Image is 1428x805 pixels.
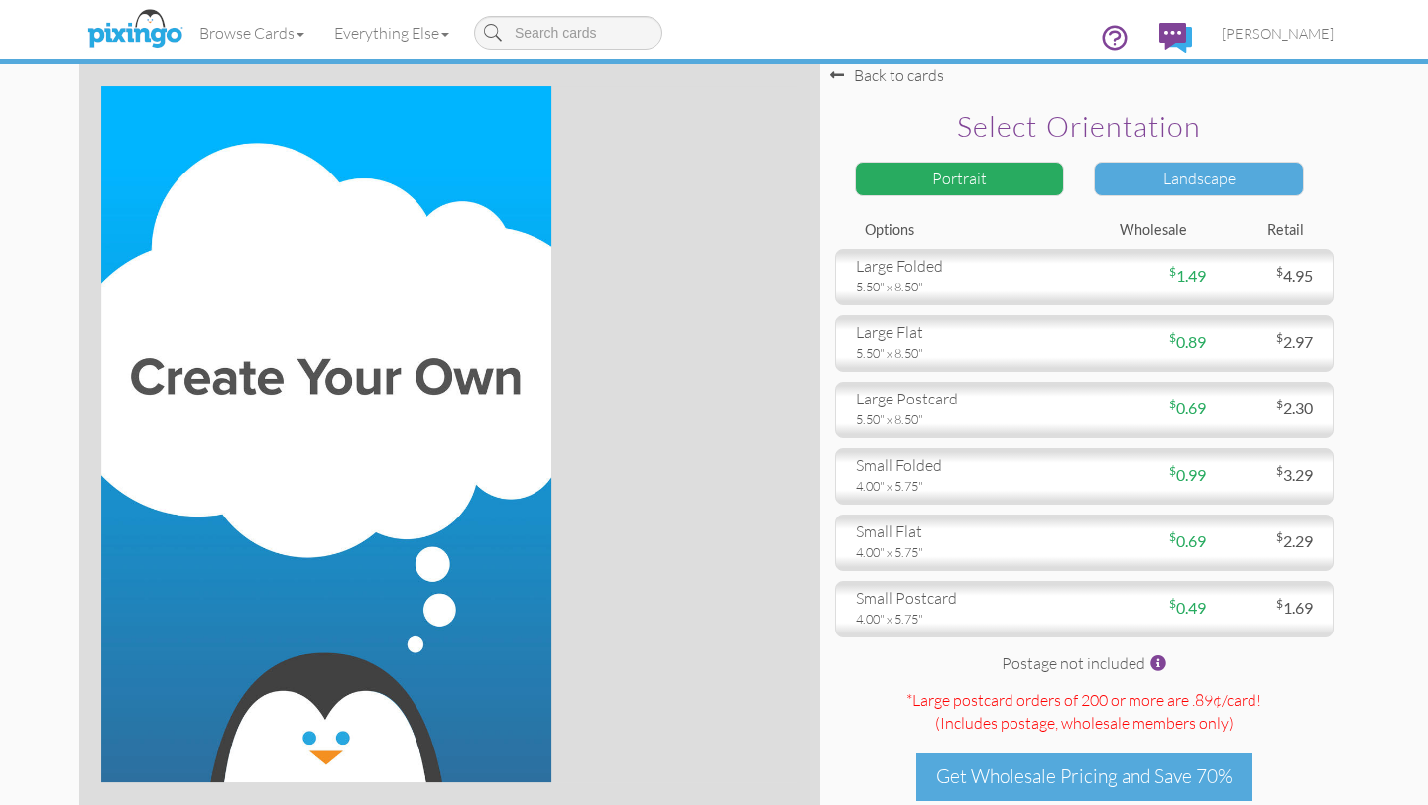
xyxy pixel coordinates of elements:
img: create-your-own-portrait.jpg [101,86,551,782]
div: Postage not included [835,652,1334,679]
div: Wholesale [1084,220,1201,241]
img: comments.svg [1159,23,1192,53]
div: *Large postcard orders of 200 or more are .89¢/card! (Includes postage ) [835,689,1334,739]
sup: $ [1276,463,1283,478]
div: small folded [856,454,1070,477]
div: Retail [1202,220,1319,241]
div: small flat [856,520,1070,543]
a: Browse Cards [184,8,319,57]
img: pixingo logo [82,5,187,55]
span: 0.89 [1169,332,1206,351]
span: , wholesale members only [1055,713,1229,733]
sup: $ [1276,596,1283,611]
div: small postcard [856,587,1070,610]
div: large flat [856,321,1070,344]
div: 4.00" x 5.75" [856,610,1070,628]
sup: $ [1276,397,1283,411]
div: 2.29 [1206,530,1328,553]
div: Options [850,220,1085,241]
sup: $ [1169,529,1176,544]
div: 4.95 [1206,265,1328,287]
sup: $ [1169,463,1176,478]
a: Everything Else [319,8,464,57]
sup: $ [1169,264,1176,279]
div: 5.50" x 8.50" [856,344,1070,362]
div: 1.69 [1206,597,1328,620]
h2: Select orientation [860,111,1299,143]
div: 3.29 [1206,464,1328,487]
div: Portrait [855,162,1065,196]
div: Landscape [1094,162,1304,196]
div: large postcard [856,388,1070,410]
div: 4.00" x 5.75" [856,543,1070,561]
a: [PERSON_NAME] [1207,8,1349,58]
div: 2.97 [1206,331,1328,354]
div: 5.50" x 8.50" [856,410,1070,428]
sup: $ [1169,397,1176,411]
span: 0.69 [1169,531,1206,550]
sup: $ [1169,330,1176,345]
sup: $ [1169,596,1176,611]
div: Get Wholesale Pricing and Save 70% [916,753,1252,800]
span: 0.69 [1169,399,1206,417]
span: 0.49 [1169,598,1206,617]
sup: $ [1276,264,1283,279]
input: Search cards [474,16,662,50]
div: 4.00" x 5.75" [856,477,1070,495]
span: 0.99 [1169,465,1206,484]
sup: $ [1276,330,1283,345]
span: [PERSON_NAME] [1222,25,1334,42]
span: 1.49 [1169,266,1206,285]
div: large folded [856,255,1070,278]
div: 5.50" x 8.50" [856,278,1070,295]
sup: $ [1276,529,1283,544]
div: 2.30 [1206,398,1328,420]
